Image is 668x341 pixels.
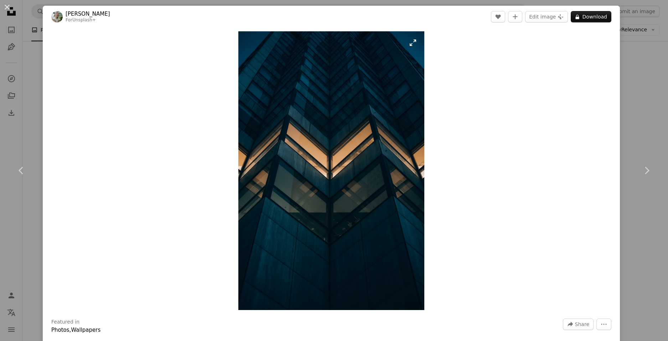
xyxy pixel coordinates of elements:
[51,319,79,326] h3: Featured in
[66,10,110,17] a: [PERSON_NAME]
[575,319,589,330] span: Share
[525,11,568,22] button: Edit image
[71,327,100,333] a: Wallpapers
[51,327,69,333] a: Photos
[69,327,71,333] span: ,
[571,11,611,22] button: Download
[563,319,594,330] button: Share this image
[491,11,505,22] button: Like
[66,17,110,23] div: For
[72,17,96,22] a: Unsplash+
[625,136,668,205] a: Next
[238,31,425,310] img: a very tall building with some windows lit up
[596,319,611,330] button: More Actions
[508,11,522,22] button: Add to Collection
[51,11,63,22] img: Go to Josh Hild's profile
[238,31,425,310] button: Zoom in on this image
